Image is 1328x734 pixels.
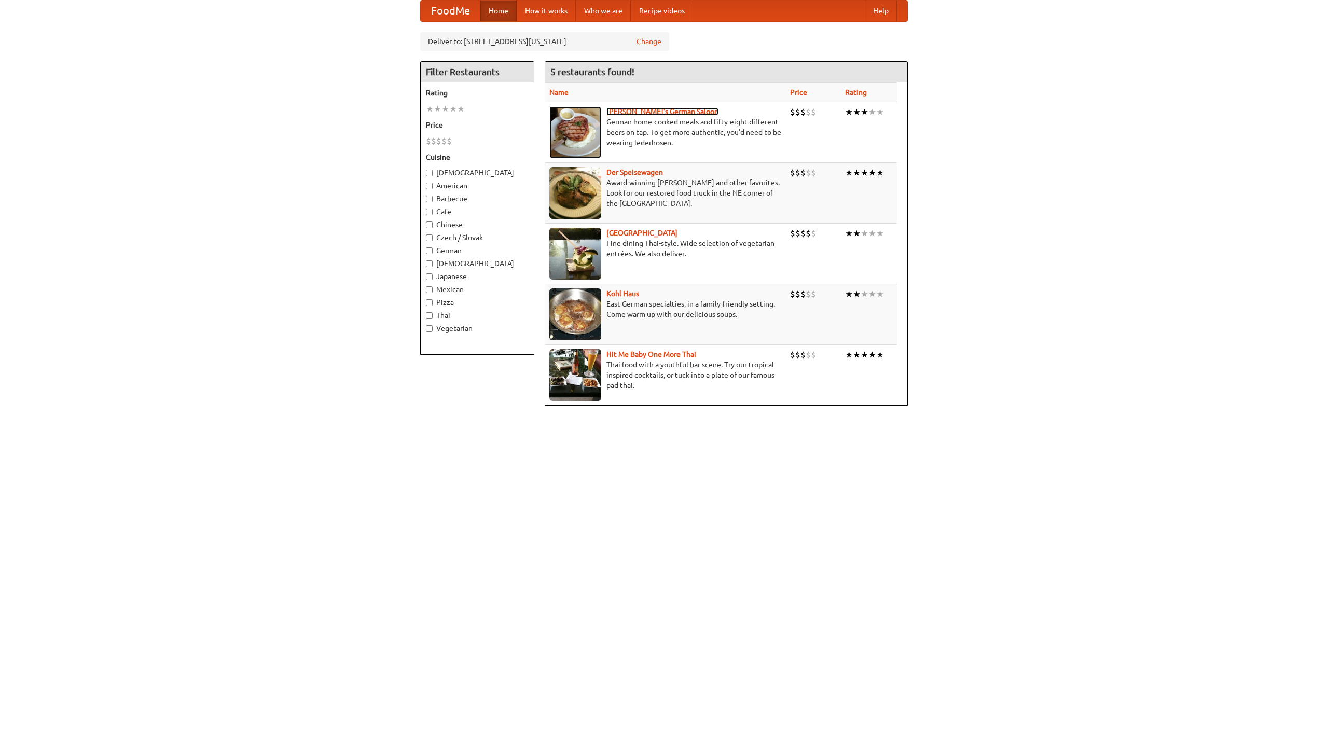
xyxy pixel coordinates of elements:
label: Japanese [426,271,529,282]
li: $ [447,135,452,147]
li: ★ [434,103,441,115]
li: ★ [861,349,868,361]
li: ★ [853,106,861,118]
input: [DEMOGRAPHIC_DATA] [426,170,433,176]
li: $ [800,349,806,361]
li: ★ [861,288,868,300]
h4: Filter Restaurants [421,62,534,82]
div: Deliver to: [STREET_ADDRESS][US_STATE] [420,32,669,51]
li: ★ [868,167,876,178]
label: Czech / Slovak [426,232,529,243]
input: Czech / Slovak [426,234,433,241]
a: Kohl Haus [606,289,639,298]
h5: Price [426,120,529,130]
li: ★ [861,167,868,178]
li: $ [811,349,816,361]
label: Pizza [426,297,529,308]
li: ★ [876,288,884,300]
li: ★ [426,103,434,115]
li: $ [426,135,431,147]
li: $ [436,135,441,147]
li: $ [431,135,436,147]
li: ★ [457,103,465,115]
li: ★ [845,349,853,361]
a: Hit Me Baby One More Thai [606,350,696,358]
img: speisewagen.jpg [549,167,601,219]
li: $ [790,167,795,178]
input: German [426,247,433,254]
li: ★ [876,349,884,361]
label: Barbecue [426,193,529,204]
li: $ [806,288,811,300]
input: Vegetarian [426,325,433,332]
li: $ [806,228,811,239]
label: American [426,181,529,191]
label: Vegetarian [426,323,529,334]
label: [DEMOGRAPHIC_DATA] [426,258,529,269]
p: Thai food with a youthful bar scene. Try our tropical inspired cocktails, or tuck into a plate of... [549,359,782,391]
li: $ [790,106,795,118]
li: $ [811,228,816,239]
li: $ [790,228,795,239]
li: $ [790,288,795,300]
li: ★ [868,349,876,361]
input: [DEMOGRAPHIC_DATA] [426,260,433,267]
li: ★ [853,228,861,239]
h5: Rating [426,88,529,98]
input: American [426,183,433,189]
li: ★ [868,288,876,300]
li: $ [795,228,800,239]
a: How it works [517,1,576,21]
li: ★ [853,167,861,178]
img: esthers.jpg [549,106,601,158]
a: Who we are [576,1,631,21]
li: ★ [876,106,884,118]
li: ★ [868,106,876,118]
li: $ [806,106,811,118]
li: $ [811,288,816,300]
a: FoodMe [421,1,480,21]
a: Change [637,36,661,47]
input: Barbecue [426,196,433,202]
input: Mexican [426,286,433,293]
a: Recipe videos [631,1,693,21]
img: babythai.jpg [549,349,601,401]
li: $ [800,106,806,118]
li: ★ [853,288,861,300]
a: [PERSON_NAME]'s German Saloon [606,107,718,116]
p: East German specialties, in a family-friendly setting. Come warm up with our delicious soups. [549,299,782,320]
li: $ [441,135,447,147]
li: $ [790,349,795,361]
li: $ [800,228,806,239]
li: ★ [845,288,853,300]
input: Thai [426,312,433,319]
li: $ [800,288,806,300]
label: Thai [426,310,529,321]
input: Cafe [426,209,433,215]
a: Name [549,88,569,96]
li: ★ [853,349,861,361]
img: satay.jpg [549,228,601,280]
a: [GEOGRAPHIC_DATA] [606,229,677,237]
li: ★ [868,228,876,239]
label: Mexican [426,284,529,295]
li: $ [795,288,800,300]
p: German home-cooked meals and fifty-eight different beers on tap. To get more authentic, you'd nee... [549,117,782,148]
li: ★ [876,167,884,178]
li: $ [806,349,811,361]
label: [DEMOGRAPHIC_DATA] [426,168,529,178]
li: $ [800,167,806,178]
input: Japanese [426,273,433,280]
img: kohlhaus.jpg [549,288,601,340]
li: ★ [845,228,853,239]
a: Price [790,88,807,96]
li: ★ [861,228,868,239]
li: ★ [876,228,884,239]
li: ★ [845,167,853,178]
ng-pluralize: 5 restaurants found! [550,67,634,77]
label: Cafe [426,206,529,217]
